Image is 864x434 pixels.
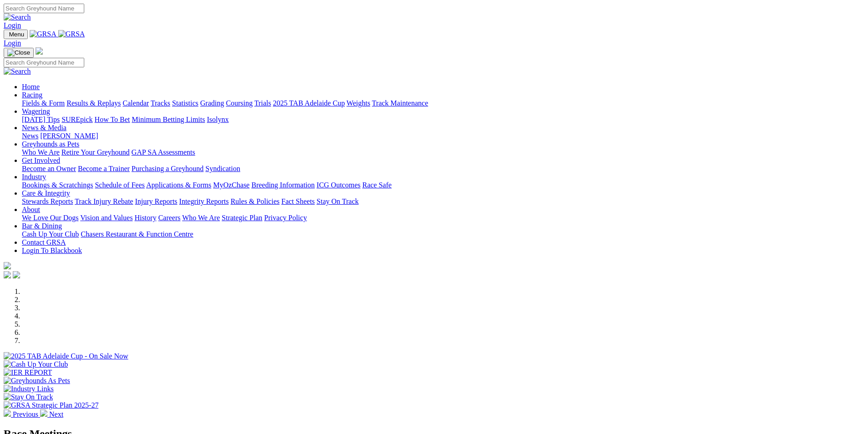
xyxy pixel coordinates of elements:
[22,99,860,107] div: Racing
[66,99,121,107] a: Results & Replays
[22,173,46,181] a: Industry
[22,99,65,107] a: Fields & Form
[22,83,40,91] a: Home
[317,181,360,189] a: ICG Outcomes
[81,230,193,238] a: Chasers Restaurant & Function Centre
[134,214,156,222] a: History
[264,214,307,222] a: Privacy Policy
[4,401,98,409] img: GRSA Strategic Plan 2025-27
[151,99,170,107] a: Tracks
[172,99,199,107] a: Statistics
[22,165,76,172] a: Become an Owner
[347,99,370,107] a: Weights
[61,148,130,156] a: Retire Your Greyhound
[22,91,42,99] a: Racing
[135,197,177,205] a: Injury Reports
[22,181,93,189] a: Bookings & Scratchings
[22,206,40,213] a: About
[4,368,52,377] img: IER REPORT
[22,197,73,205] a: Stewards Reports
[4,409,11,417] img: chevron-left-pager-white.svg
[4,352,128,360] img: 2025 TAB Adelaide Cup - On Sale Now
[22,189,70,197] a: Care & Integrity
[372,99,428,107] a: Track Maintenance
[22,124,66,131] a: News & Media
[22,132,38,140] a: News
[362,181,391,189] a: Race Safe
[22,148,60,156] a: Who We Are
[95,116,130,123] a: How To Bet
[22,230,79,238] a: Cash Up Your Club
[254,99,271,107] a: Trials
[226,99,253,107] a: Coursing
[222,214,262,222] a: Strategic Plan
[179,197,229,205] a: Integrity Reports
[9,31,24,38] span: Menu
[13,410,38,418] span: Previous
[22,107,50,115] a: Wagering
[4,30,28,39] button: Toggle navigation
[13,271,20,278] img: twitter.svg
[158,214,180,222] a: Careers
[230,197,280,205] a: Rules & Policies
[132,116,205,123] a: Minimum Betting Limits
[61,116,92,123] a: SUREpick
[146,181,211,189] a: Applications & Forms
[22,148,860,156] div: Greyhounds as Pets
[22,197,860,206] div: Care & Integrity
[4,377,70,385] img: Greyhounds As Pets
[4,48,34,58] button: Toggle navigation
[4,58,84,67] input: Search
[251,181,315,189] a: Breeding Information
[78,165,130,172] a: Become a Trainer
[4,393,53,401] img: Stay On Track
[4,360,68,368] img: Cash Up Your Club
[30,30,56,38] img: GRSA
[75,197,133,205] a: Track Injury Rebate
[22,116,60,123] a: [DATE] Tips
[132,165,204,172] a: Purchasing a Greyhound
[213,181,250,189] a: MyOzChase
[182,214,220,222] a: Who We Are
[80,214,133,222] a: Vision and Values
[123,99,149,107] a: Calendar
[273,99,345,107] a: 2025 TAB Adelaide Cup
[4,410,40,418] a: Previous
[22,230,860,238] div: Bar & Dining
[22,214,860,222] div: About
[4,271,11,278] img: facebook.svg
[4,21,21,29] a: Login
[317,197,358,205] a: Stay On Track
[4,67,31,76] img: Search
[22,116,860,124] div: Wagering
[22,181,860,189] div: Industry
[200,99,224,107] a: Grading
[207,116,229,123] a: Isolynx
[4,13,31,21] img: Search
[4,262,11,269] img: logo-grsa-white.png
[22,165,860,173] div: Get Involved
[22,238,66,246] a: Contact GRSA
[4,4,84,13] input: Search
[22,156,60,164] a: Get Involved
[132,148,195,156] a: GAP SA Assessments
[36,47,43,55] img: logo-grsa-white.png
[205,165,240,172] a: Syndication
[40,410,63,418] a: Next
[281,197,315,205] a: Fact Sheets
[4,385,54,393] img: Industry Links
[7,49,30,56] img: Close
[49,410,63,418] span: Next
[22,214,78,222] a: We Love Our Dogs
[58,30,85,38] img: GRSA
[22,222,62,230] a: Bar & Dining
[22,140,79,148] a: Greyhounds as Pets
[95,181,144,189] a: Schedule of Fees
[4,39,21,47] a: Login
[22,132,860,140] div: News & Media
[40,132,98,140] a: [PERSON_NAME]
[22,247,82,254] a: Login To Blackbook
[40,409,47,417] img: chevron-right-pager-white.svg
